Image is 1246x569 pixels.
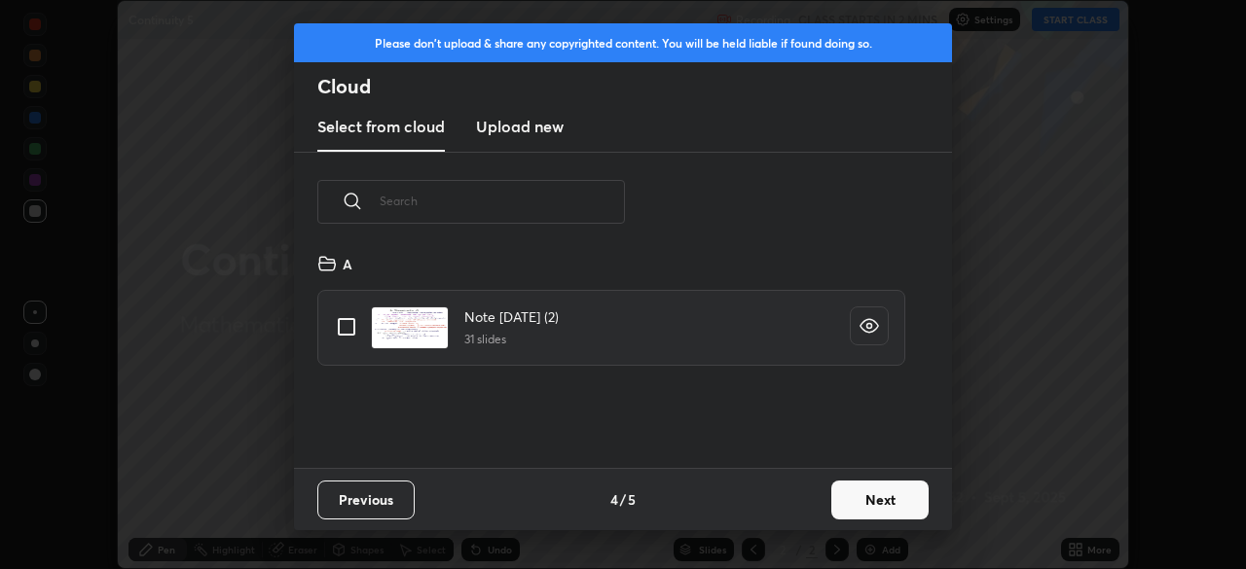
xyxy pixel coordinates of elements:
h5: 31 slides [464,331,559,348]
h4: A [343,254,352,274]
h4: Note [DATE] (2) [464,306,559,327]
input: Search [380,160,625,242]
h4: / [620,489,626,510]
button: Previous [317,480,415,519]
h4: 4 [610,489,618,510]
h2: Cloud [317,74,952,99]
h3: Select from cloud [317,115,445,138]
div: grid [294,246,929,468]
h3: Upload new [476,115,564,138]
div: Please don't upload & share any copyrighted content. You will be held liable if found doing so. [294,23,952,62]
button: Next [831,480,929,519]
h4: 5 [628,489,636,510]
img: 170515146340V90M.pdf [371,306,449,349]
